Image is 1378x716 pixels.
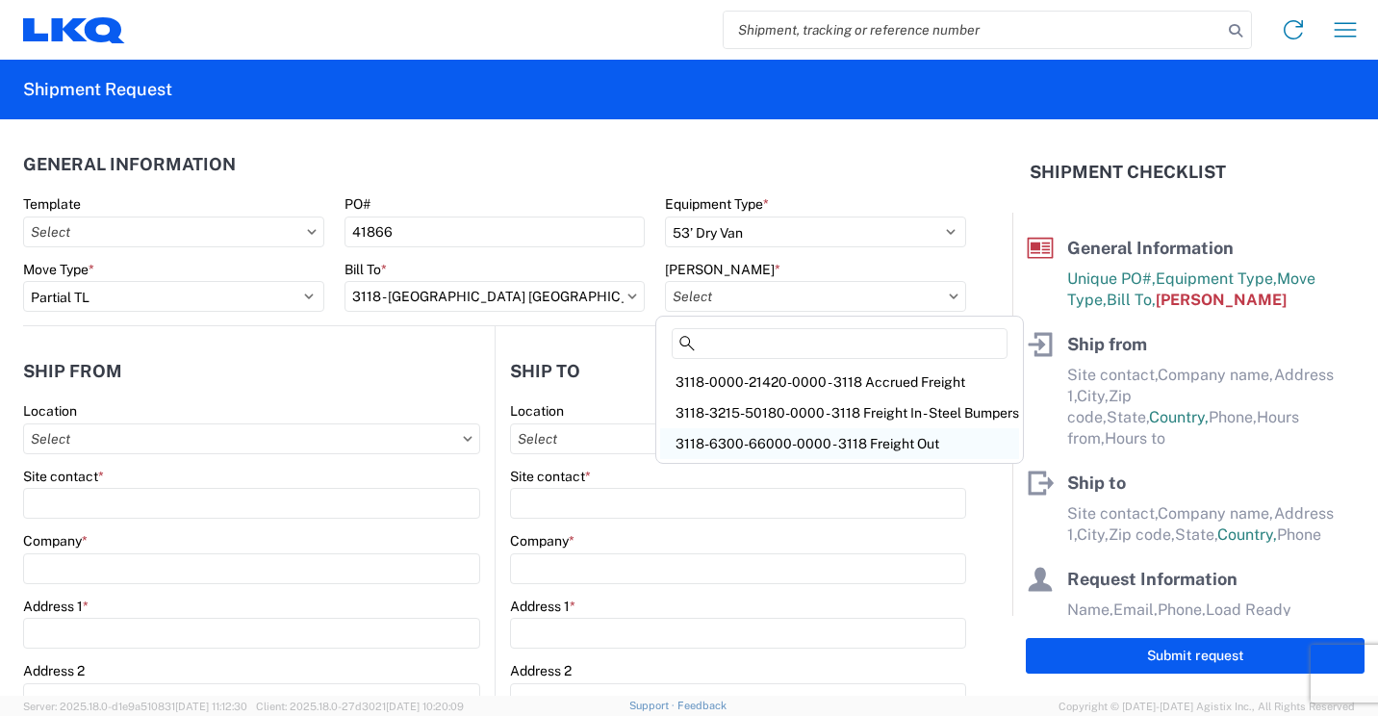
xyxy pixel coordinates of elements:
[1067,366,1158,384] span: Site contact,
[1156,269,1277,288] span: Equipment Type,
[1149,408,1209,426] span: Country,
[1067,569,1238,589] span: Request Information
[1077,525,1109,544] span: City,
[1158,504,1274,523] span: Company name,
[1067,601,1113,619] span: Name,
[1059,698,1355,715] span: Copyright © [DATE]-[DATE] Agistix Inc., All Rights Reserved
[386,701,464,712] span: [DATE] 10:20:09
[677,700,727,711] a: Feedback
[510,598,575,615] label: Address 1
[23,701,247,712] span: Server: 2025.18.0-d1e9a510831
[724,12,1222,48] input: Shipment, tracking or reference number
[1158,601,1206,619] span: Phone,
[660,397,1019,428] div: 3118-3215-50180-0000 - 3118 Freight In - Steel Bumpers
[23,402,77,420] label: Location
[665,281,966,312] input: Select
[23,217,324,247] input: Select
[256,701,464,712] span: Client: 2025.18.0-27d3021
[510,468,591,485] label: Site contact
[1067,269,1156,288] span: Unique PO#,
[510,362,580,381] h2: Ship to
[1175,525,1217,544] span: State,
[344,281,646,312] input: Select
[1277,525,1321,544] span: Phone
[1067,334,1147,354] span: Ship from
[510,532,574,550] label: Company
[1067,238,1234,258] span: General Information
[1067,473,1126,493] span: Ship to
[1109,525,1175,544] span: Zip code,
[23,261,94,278] label: Move Type
[660,367,1019,397] div: 3118-0000-21420-0000 - 3118 Accrued Freight
[1156,291,1287,309] span: [PERSON_NAME]
[1217,525,1277,544] span: Country,
[23,662,85,679] label: Address 2
[23,78,172,101] h2: Shipment Request
[1107,291,1156,309] span: Bill To,
[23,532,88,550] label: Company
[660,428,1019,459] div: 3118-6300-66000-0000 - 3118 Freight Out
[175,701,247,712] span: [DATE] 11:12:30
[344,195,370,213] label: PO#
[665,195,769,213] label: Equipment Type
[1107,408,1149,426] span: State,
[1067,504,1158,523] span: Site contact,
[1030,161,1226,184] h2: Shipment Checklist
[23,155,236,174] h2: General Information
[510,402,564,420] label: Location
[344,261,387,278] label: Bill To
[23,468,104,485] label: Site contact
[1026,638,1365,674] button: Submit request
[23,598,89,615] label: Address 1
[1105,429,1165,447] span: Hours to
[510,662,572,679] label: Address 2
[23,362,122,381] h2: Ship from
[23,195,81,213] label: Template
[1158,366,1274,384] span: Company name,
[1077,387,1109,405] span: City,
[665,261,780,278] label: [PERSON_NAME]
[629,700,677,711] a: Support
[23,423,480,454] input: Select
[1113,601,1158,619] span: Email,
[1209,408,1257,426] span: Phone,
[510,423,966,454] input: Select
